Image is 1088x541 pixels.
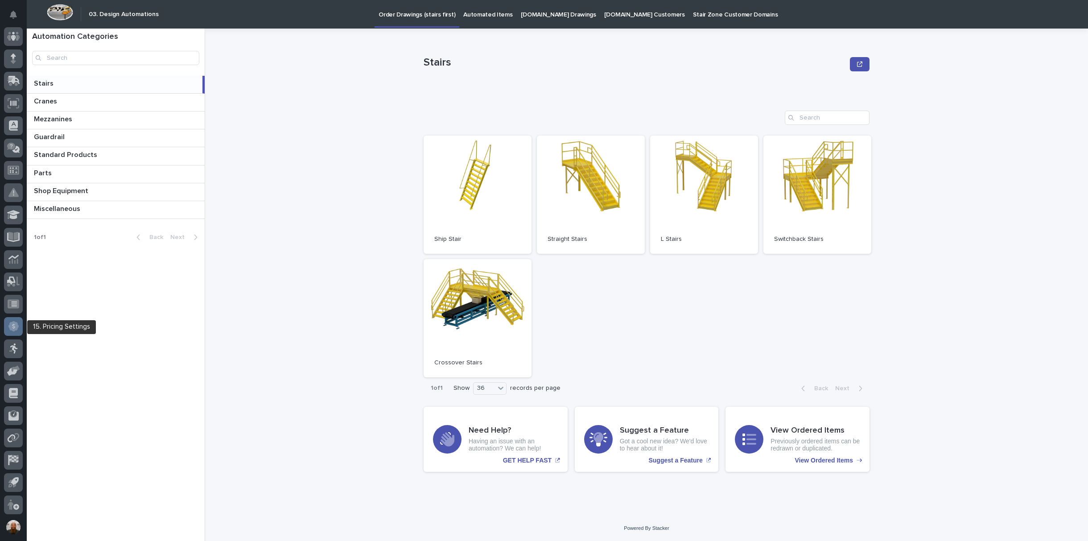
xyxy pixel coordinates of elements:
[835,385,855,392] span: Next
[89,11,159,18] h2: 03. Design Automations
[34,167,54,178] p: Parts
[34,78,55,88] p: Stairs
[167,233,205,241] button: Next
[27,183,205,201] a: Shop EquipmentShop Equipment
[27,76,205,94] a: StairsStairs
[771,426,860,436] h3: View Ordered Items
[34,95,59,106] p: Cranes
[27,129,205,147] a: GuardrailGuardrail
[774,235,861,243] p: Switchback Stairs
[434,235,521,243] p: Ship Stair
[424,259,532,377] a: Crossover Stairs
[771,438,860,453] p: Previously ordered items can be redrawn or duplicated.
[4,5,23,24] button: Notifications
[575,407,719,472] a: Suggest a Feature
[129,233,167,241] button: Back
[27,112,205,129] a: MezzaninesMezzanines
[27,201,205,219] a: MiscellaneousMiscellaneous
[4,518,23,537] button: users-avatar
[32,51,199,65] input: Search
[785,111,870,125] input: Search
[27,227,53,248] p: 1 of 1
[424,377,450,399] p: 1 of 1
[832,384,870,392] button: Next
[510,384,560,392] p: records per page
[620,426,709,436] h3: Suggest a Feature
[474,384,495,393] div: 36
[434,359,521,367] p: Crossover Stairs
[11,11,23,25] div: Notifications
[34,203,82,213] p: Miscellaneous
[725,407,870,472] a: View Ordered Items
[27,94,205,112] a: CranesCranes
[424,407,568,472] a: GET HELP FAST
[537,136,645,254] a: Straight Stairs
[661,235,747,243] p: L Stairs
[469,426,558,436] h3: Need Help?
[34,185,90,195] p: Shop Equipment
[469,438,558,453] p: Having an issue with an automation? We can help!
[34,113,74,124] p: Mezzanines
[32,32,199,42] h1: Automation Categories
[34,131,66,141] p: Guardrail
[795,457,853,464] p: View Ordered Items
[763,136,871,254] a: Switchback Stairs
[27,147,205,165] a: Standard ProductsStandard Products
[170,234,190,240] span: Next
[424,56,846,69] p: Stairs
[620,438,709,453] p: Got a cool new idea? We'd love to hear about it!
[34,149,99,159] p: Standard Products
[453,384,470,392] p: Show
[650,136,758,254] a: L Stairs
[794,384,832,392] button: Back
[27,165,205,183] a: PartsParts
[47,4,73,21] img: Workspace Logo
[503,457,552,464] p: GET HELP FAST
[144,234,163,240] span: Back
[648,457,702,464] p: Suggest a Feature
[624,525,669,531] a: Powered By Stacker
[548,235,634,243] p: Straight Stairs
[424,136,532,254] a: Ship Stair
[809,385,828,392] span: Back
